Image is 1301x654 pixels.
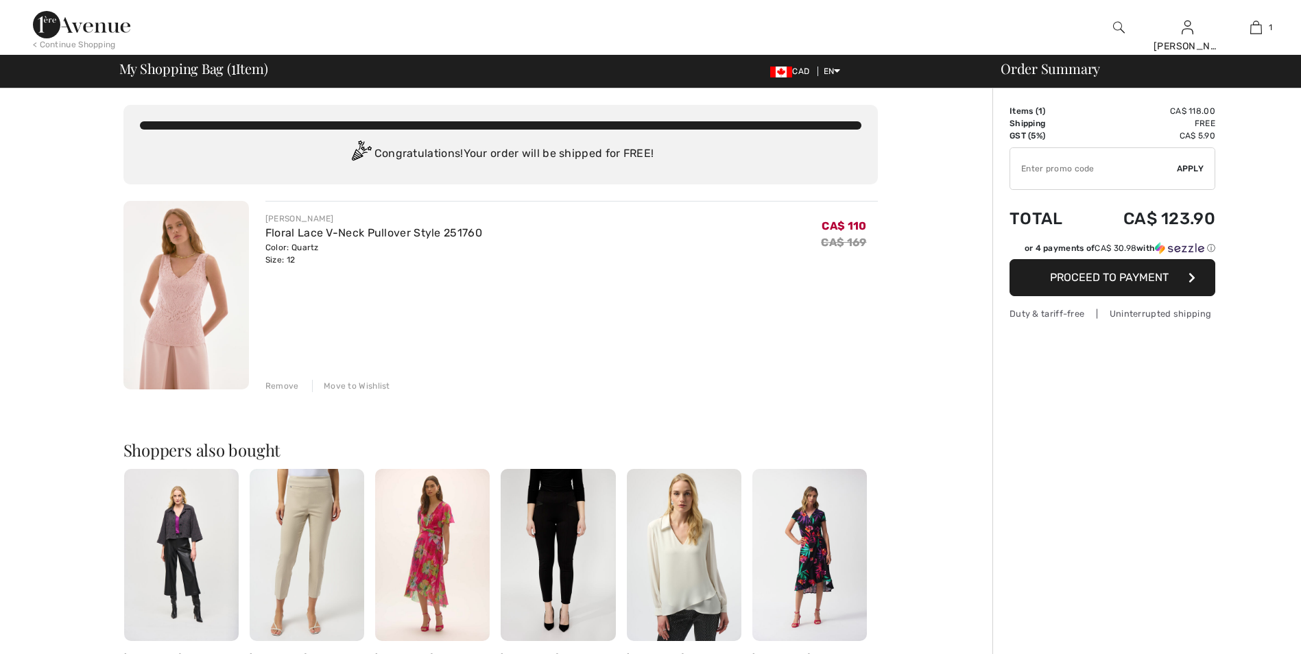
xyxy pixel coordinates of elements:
img: Congratulation2.svg [347,141,374,168]
span: 1 [1038,106,1042,116]
div: [PERSON_NAME] [265,213,482,225]
img: My Info [1182,19,1193,36]
img: My Bag [1250,19,1262,36]
button: Proceed to Payment [1010,259,1215,296]
div: Remove [265,380,299,392]
span: Apply [1177,162,1204,175]
img: Slim Ankle-Length Trousers Style 251256 [250,469,364,641]
span: Proceed to Payment [1050,271,1169,284]
img: Floral V-Neck Midi Dress Style 251011 [752,469,867,641]
td: Shipping [1010,117,1085,130]
img: 1ère Avenue [33,11,130,38]
div: Congratulations! Your order will be shipped for FREE! [140,141,861,168]
img: V-Neck Jewel Embellished Pullover Style 254141 [627,469,741,641]
span: CA$ 30.98 [1095,243,1136,253]
span: CAD [770,66,815,76]
h2: Shoppers also bought [123,441,878,458]
img: High-Waisted Legging Style 253236 [501,469,615,641]
img: Minimalist Casual Tank Top Style 243110 [124,469,239,641]
a: 1 [1222,19,1289,36]
input: Promo code [1010,148,1177,189]
a: Sign In [1182,21,1193,34]
div: Duty & tariff-free | Uninterrupted shipping [1010,307,1215,320]
td: CA$ 118.00 [1085,105,1215,117]
td: GST (5%) [1010,130,1085,142]
img: Floral Lace V-Neck Pullover Style 251760 [123,201,249,389]
div: [PERSON_NAME] [1154,39,1221,53]
s: CA$ 169 [821,236,866,249]
span: EN [824,66,841,76]
span: 1 [1269,21,1272,34]
img: Canadian Dollar [770,66,792,77]
td: Free [1085,117,1215,130]
img: Sezzle [1155,242,1204,254]
span: 1 [231,58,236,76]
td: CA$ 123.90 [1085,195,1215,242]
span: CA$ 110 [822,219,866,232]
td: CA$ 5.90 [1085,130,1215,142]
div: < Continue Shopping [33,38,116,51]
div: or 4 payments ofCA$ 30.98withSezzle Click to learn more about Sezzle [1010,242,1215,259]
div: Move to Wishlist [312,380,390,392]
span: My Shopping Bag ( Item) [119,62,268,75]
td: Total [1010,195,1085,242]
div: Color: Quartz Size: 12 [265,241,482,266]
img: search the website [1113,19,1125,36]
img: Floral V-Neck Wrap Dress Style 252707 [375,469,490,641]
td: Items ( ) [1010,105,1085,117]
div: Order Summary [984,62,1293,75]
a: Floral Lace V-Neck Pullover Style 251760 [265,226,482,239]
div: or 4 payments of with [1025,242,1215,254]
